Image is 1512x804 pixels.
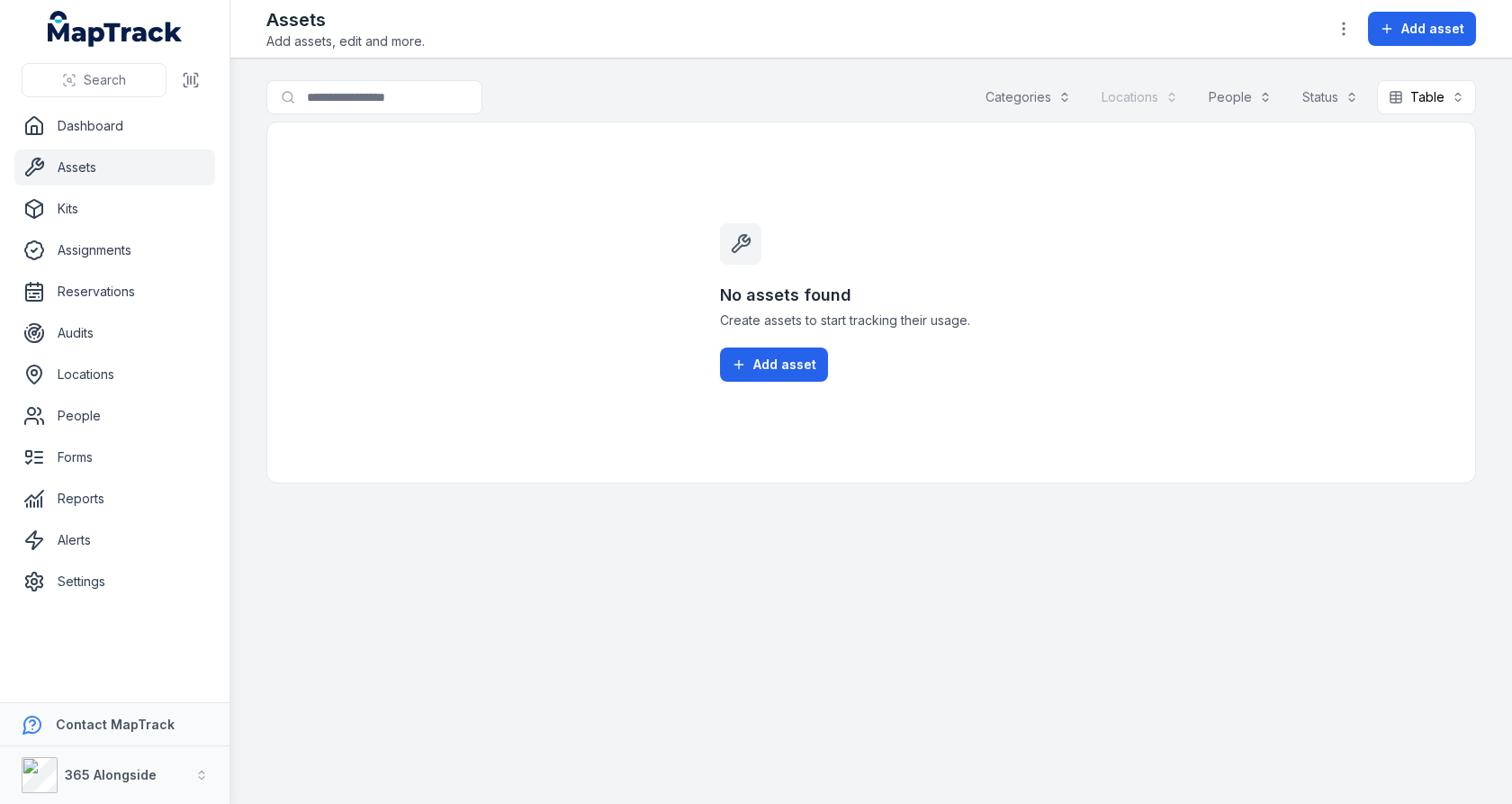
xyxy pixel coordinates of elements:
span: Add assets, edit and more. [266,32,425,50]
a: Locations [14,357,215,393]
h2: Assets [266,7,425,32]
button: Status [1291,80,1370,114]
a: Forms [14,439,215,475]
button: Add asset [720,348,828,382]
a: Kits [14,191,215,227]
button: Categories [974,80,1083,114]
a: People [14,398,215,434]
span: Create assets to start tracking their usage. [720,312,1022,330]
a: Assets [14,149,215,185]
button: Add asset [1368,12,1476,46]
span: Add asset [1401,20,1464,38]
a: Reservations [14,274,215,310]
span: Search [84,71,126,89]
strong: 365 Alongside [65,767,157,782]
span: Add asset [753,356,816,374]
button: Search [22,63,166,97]
h3: No assets found [720,283,1022,308]
a: Audits [14,315,215,351]
a: Alerts [14,522,215,558]
a: MapTrack [48,11,183,47]
a: Dashboard [14,108,215,144]
a: Assignments [14,232,215,268]
button: Table [1377,80,1476,114]
a: Settings [14,564,215,600]
a: Reports [14,481,215,517]
button: People [1197,80,1283,114]
strong: Contact MapTrack [56,717,175,732]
